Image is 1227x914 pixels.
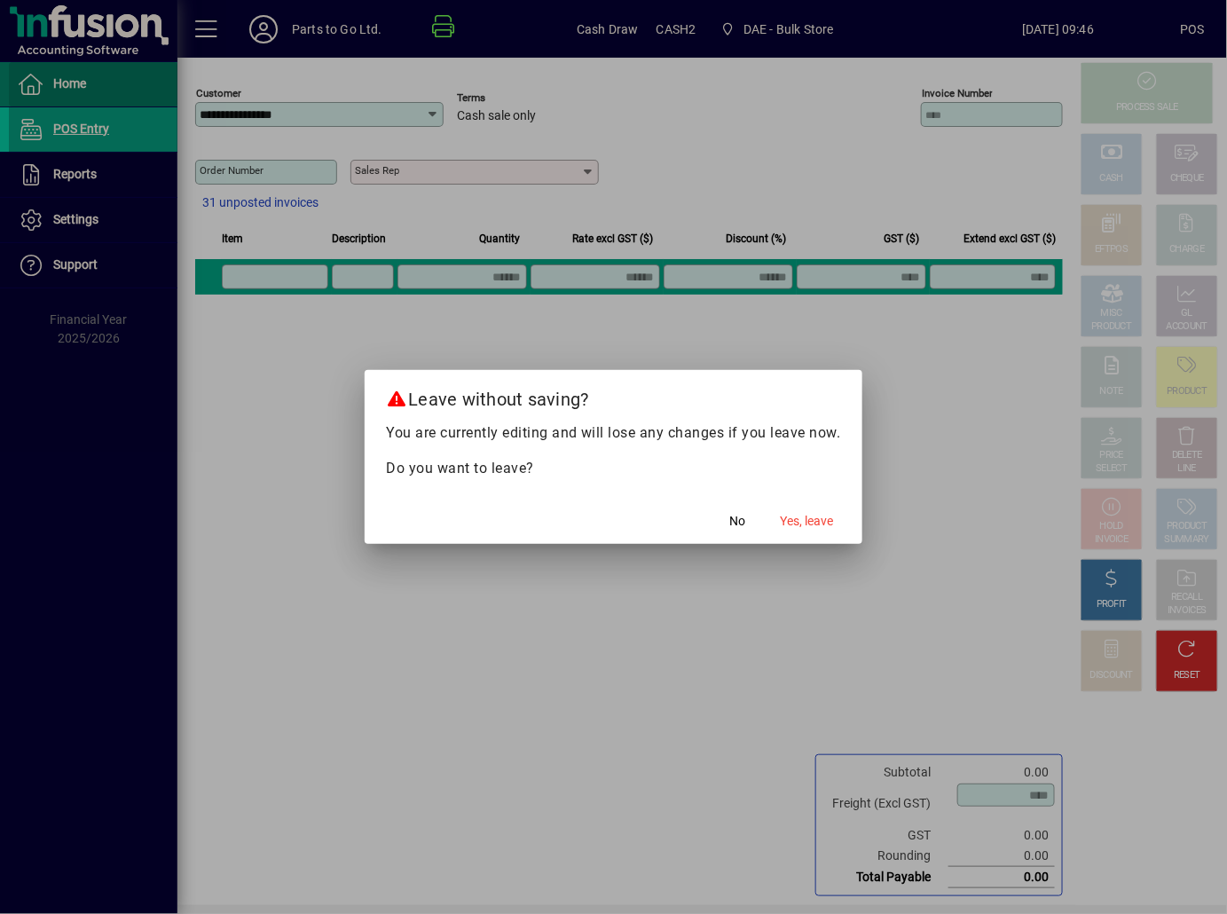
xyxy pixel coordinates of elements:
h2: Leave without saving? [365,370,862,422]
p: You are currently editing and will lose any changes if you leave now. [386,422,841,444]
span: No [730,512,746,531]
button: No [710,505,767,537]
p: Do you want to leave? [386,458,841,479]
button: Yes, leave [774,505,841,537]
span: Yes, leave [781,512,834,531]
